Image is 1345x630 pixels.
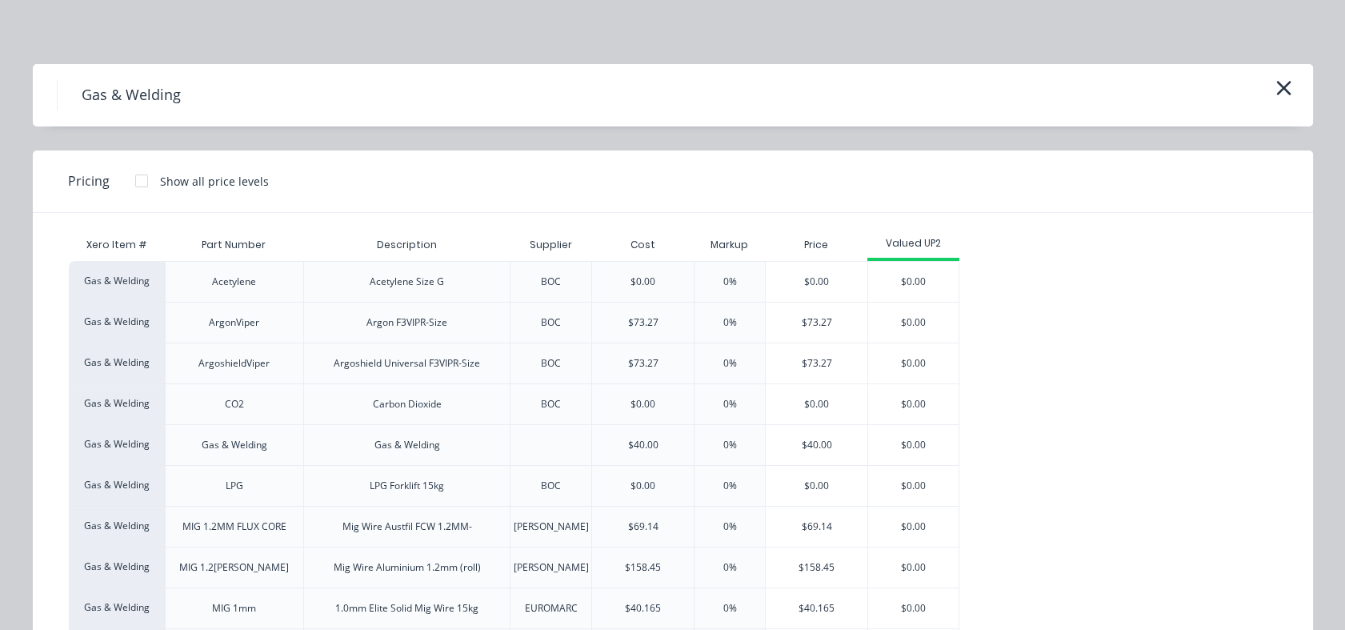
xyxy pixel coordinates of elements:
[370,275,444,289] div: Acetylene Size G
[69,506,165,547] div: Gas & Welding
[69,383,165,424] div: Gas & Welding
[202,438,267,452] div: Gas & Welding
[723,356,737,371] div: 0%
[766,343,867,383] div: $73.27
[69,547,165,588] div: Gas & Welding
[766,303,867,343] div: $73.27
[514,560,589,575] div: [PERSON_NAME]
[335,601,478,616] div: 1.0mm Elite Solid Mig Wire 15kg
[209,315,259,330] div: ArgonViper
[514,520,589,534] div: [PERSON_NAME]
[57,80,205,110] h4: Gas & Welding
[370,479,444,493] div: LPG Forklift 15kg
[628,315,658,330] div: $73.27
[868,507,959,547] div: $0.00
[630,397,655,411] div: $0.00
[68,171,110,191] span: Pricing
[766,548,867,588] div: $158.45
[625,601,661,616] div: $40.165
[630,479,655,493] div: $0.00
[766,588,867,628] div: $40.165
[868,343,959,383] div: $0.00
[723,520,737,534] div: 0%
[766,425,867,465] div: $40.00
[868,303,959,343] div: $0.00
[630,275,655,289] div: $0.00
[189,225,278,265] div: Part Number
[694,229,765,261] div: Markup
[628,438,658,452] div: $40.00
[868,466,959,506] div: $0.00
[723,397,737,411] div: 0%
[628,520,658,534] div: $69.14
[766,466,867,506] div: $0.00
[69,588,165,628] div: Gas & Welding
[591,229,694,261] div: Cost
[868,548,959,588] div: $0.00
[334,356,480,371] div: Argoshield Universal F3VIPR-Size
[541,397,561,411] div: BOC
[225,397,244,411] div: CO2
[723,275,737,289] div: 0%
[366,315,447,330] div: Argon F3VIPR-Size
[541,275,561,289] div: BOC
[212,275,256,289] div: Acetylene
[867,236,959,251] div: Valued UP2
[212,601,256,616] div: MIG 1mm
[69,229,165,261] div: Xero Item #
[226,479,243,493] div: LPG
[342,520,472,534] div: Mig Wire Austfil FCW 1.2MM-
[69,424,165,465] div: Gas & Welding
[541,315,561,330] div: BOC
[541,479,561,493] div: BOC
[69,343,165,383] div: Gas & Welding
[868,384,959,424] div: $0.00
[766,262,867,302] div: $0.00
[723,601,737,616] div: 0%
[625,560,661,575] div: $158.45
[198,356,270,371] div: ArgoshieldViper
[765,229,867,261] div: Price
[868,425,959,465] div: $0.00
[160,173,269,190] div: Show all price levels
[525,601,578,616] div: EUROMARC
[766,384,867,424] div: $0.00
[766,507,867,547] div: $69.14
[373,397,442,411] div: Carbon Dioxide
[364,225,450,265] div: Description
[182,520,286,534] div: MIG 1.2MM FLUX CORE
[868,262,959,302] div: $0.00
[374,438,440,452] div: Gas & Welding
[69,302,165,343] div: Gas & Welding
[179,560,289,575] div: MIG 1.2[PERSON_NAME]
[723,438,737,452] div: 0%
[868,588,959,628] div: $0.00
[541,356,561,371] div: BOC
[334,560,481,575] div: Mig Wire Aluminium 1.2mm (roll)
[69,261,165,302] div: Gas & Welding
[628,356,658,371] div: $73.27
[69,465,165,506] div: Gas & Welding
[723,315,737,330] div: 0%
[517,225,585,265] div: Supplier
[723,479,737,493] div: 0%
[723,560,737,575] div: 0%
